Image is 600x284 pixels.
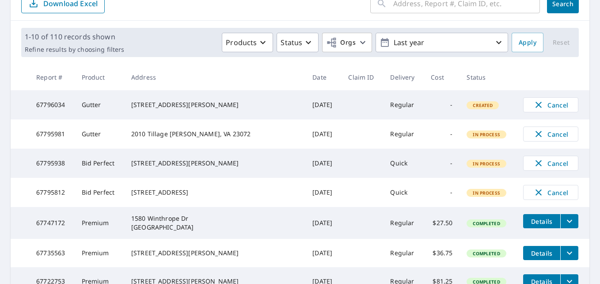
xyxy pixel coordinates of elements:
[523,97,578,112] button: Cancel
[467,220,505,226] span: Completed
[25,31,124,42] p: 1-10 of 110 records shown
[75,149,124,178] td: Bid Perfect
[75,64,124,90] th: Product
[523,214,560,228] button: detailsBtn-67747172
[424,207,459,239] td: $27.50
[424,239,459,267] td: $36.75
[305,207,341,239] td: [DATE]
[467,131,505,138] span: In Process
[281,37,302,48] p: Status
[383,207,424,239] td: Regular
[29,178,74,207] td: 67795812
[532,158,569,169] span: Cancel
[383,239,424,267] td: Regular
[131,130,298,138] div: 2010 Tillage [PERSON_NAME], VA 23072
[305,90,341,119] td: [DATE]
[467,161,505,167] span: In Process
[532,187,569,198] span: Cancel
[222,33,273,52] button: Products
[424,178,459,207] td: -
[424,119,459,149] td: -
[29,149,74,178] td: 67795938
[25,46,124,54] p: Refine results by choosing filters
[523,127,578,142] button: Cancel
[467,102,498,108] span: Created
[226,37,257,48] p: Products
[424,149,459,178] td: -
[305,149,341,178] td: [DATE]
[424,90,459,119] td: -
[131,100,298,109] div: [STREET_ADDRESS][PERSON_NAME]
[75,90,124,119] td: Gutter
[131,249,298,257] div: [STREET_ADDRESS][PERSON_NAME]
[29,239,74,267] td: 67735563
[459,64,516,90] th: Status
[75,239,124,267] td: Premium
[383,90,424,119] td: Regular
[305,239,341,267] td: [DATE]
[341,64,383,90] th: Claim ID
[467,250,505,257] span: Completed
[131,214,298,232] div: 1580 Winthrope Dr [GEOGRAPHIC_DATA]
[424,64,459,90] th: Cost
[29,207,74,239] td: 67747172
[523,156,578,171] button: Cancel
[29,90,74,119] td: 67796034
[523,246,560,260] button: detailsBtn-67735563
[124,64,305,90] th: Address
[560,246,578,260] button: filesDropdownBtn-67735563
[305,119,341,149] td: [DATE]
[29,119,74,149] td: 67795981
[326,37,356,48] span: Orgs
[75,119,124,149] td: Gutter
[383,149,424,178] td: Quick
[560,214,578,228] button: filesDropdownBtn-67747172
[467,190,505,196] span: In Process
[75,178,124,207] td: Bid Perfect
[528,217,555,226] span: Details
[383,178,424,207] td: Quick
[376,33,508,52] button: Last year
[131,159,298,168] div: [STREET_ADDRESS][PERSON_NAME]
[390,35,494,50] p: Last year
[512,33,543,52] button: Apply
[305,64,341,90] th: Date
[277,33,319,52] button: Status
[29,64,74,90] th: Report #
[532,100,569,110] span: Cancel
[528,249,555,257] span: Details
[75,207,124,239] td: Premium
[532,129,569,139] span: Cancel
[383,64,424,90] th: Delivery
[305,178,341,207] td: [DATE]
[383,119,424,149] td: Regular
[523,185,578,200] button: Cancel
[519,37,536,48] span: Apply
[322,33,372,52] button: Orgs
[131,188,298,197] div: [STREET_ADDRESS]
